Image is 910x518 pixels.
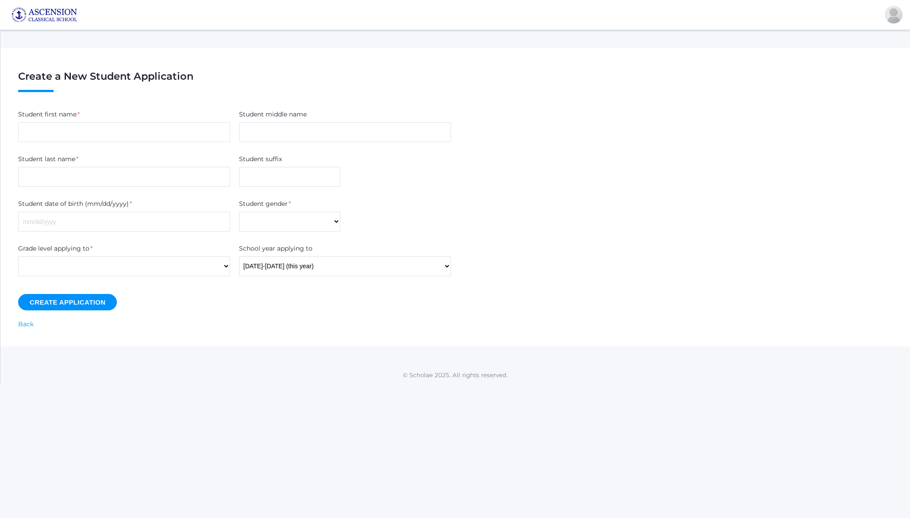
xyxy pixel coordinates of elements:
img: ascension-logo-blue-113fc29133de2fb5813e50b71547a291c5fdb7962bf76d49838a2a14a36269ea.jpg [11,7,77,23]
label: Student last name [18,155,75,164]
input: Create Application [18,294,117,310]
label: Grade level applying to [18,244,89,253]
p: © Scholae 2025. All rights reserved. [0,371,910,379]
a: Back [18,320,34,328]
label: Student date of birth (mm/dd/yyyy) [18,199,129,209]
label: School year applying to [239,244,312,253]
h1: Create a New Student Application [18,71,892,92]
div: Jason Roberts [885,6,902,23]
label: Student middle name [239,110,307,119]
label: Student suffix [239,155,282,164]
label: Student gender [239,199,288,209]
input: mm/dd/yyyy [18,212,230,232]
label: Student first name [18,110,77,119]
